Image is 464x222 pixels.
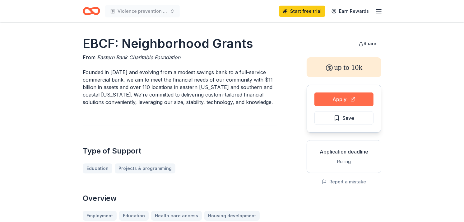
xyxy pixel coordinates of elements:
[322,178,366,186] button: Report a mistake
[312,158,376,165] div: Rolling
[83,146,277,156] h2: Type of Support
[364,41,376,46] span: Share
[83,4,100,18] a: Home
[354,37,381,50] button: Share
[342,114,354,122] span: Save
[83,54,277,61] div: From
[115,163,175,173] a: Projects & programming
[328,6,373,17] a: Earn Rewards
[314,111,374,125] button: Save
[83,193,277,203] h2: Overview
[83,163,112,173] a: Education
[312,148,376,155] div: Application deadline
[83,35,277,52] h1: EBCF: Neighborhood Grants
[83,68,277,106] p: Founded in [DATE] and evolving from a modest savings bank to a full-service commercial bank, we a...
[105,5,180,17] button: Violence prevention education
[307,57,381,77] div: up to 10k
[97,54,180,60] span: Eastern Bank Charitable Foundation
[314,92,374,106] button: Apply
[118,7,167,15] span: Violence prevention education
[279,6,325,17] a: Start free trial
